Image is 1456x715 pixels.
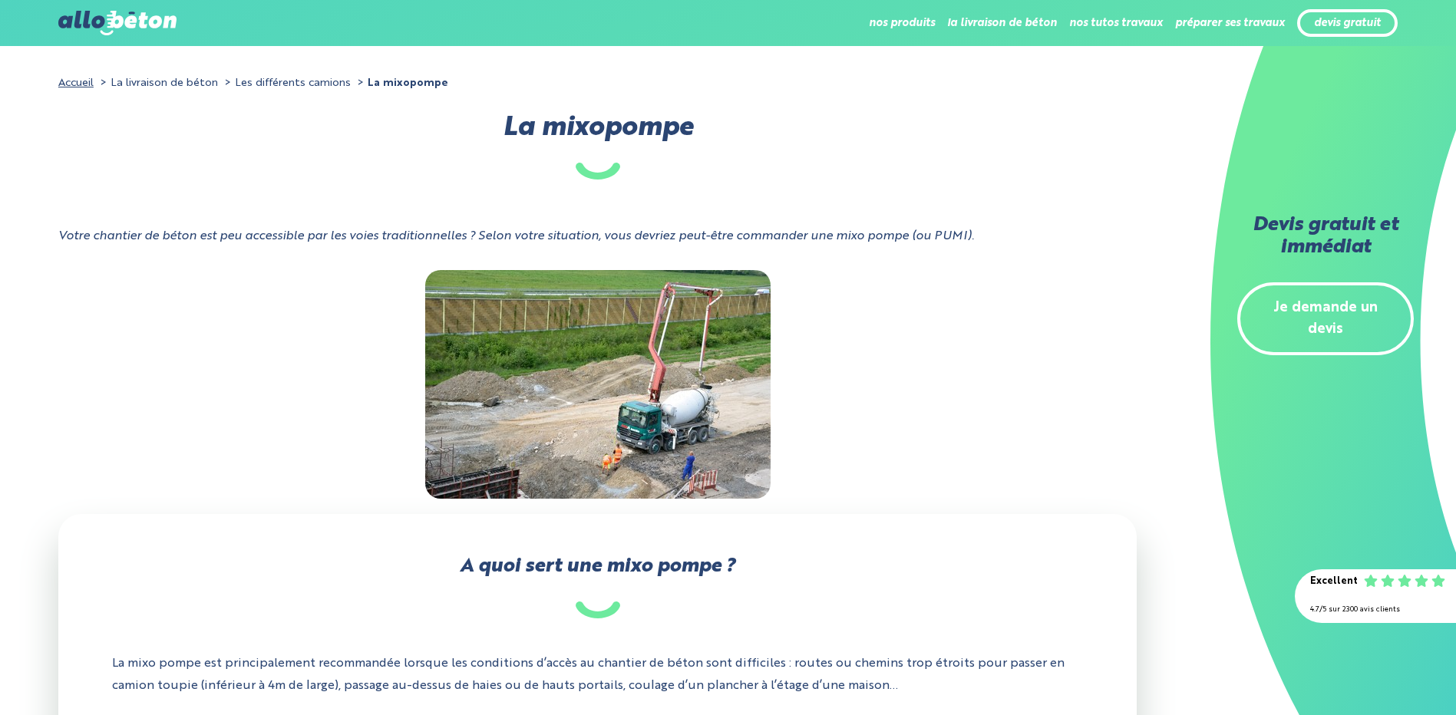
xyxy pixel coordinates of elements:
[1310,571,1358,593] div: Excellent
[58,117,1137,180] h1: La mixopompe
[112,556,1083,618] h2: A quoi sert une mixo pompe ?
[1310,599,1441,621] div: 4.7/5 sur 2300 avis clients
[354,72,448,94] li: La mixopompe
[58,77,94,88] a: Accueil
[112,641,1083,709] p: La mixo pompe est principalement recommandée lorsque les conditions d’accès au chantier de béton ...
[1069,5,1163,41] li: nos tutos travaux
[221,72,351,94] li: Les différents camions
[58,230,974,242] i: Votre chantier de béton est peu accessible par les voies traditionnelles ? Selon votre situation,...
[1237,282,1414,356] a: Je demande un devis
[58,11,177,35] img: allobéton
[1237,215,1414,259] h2: Devis gratuit et immédiat
[425,270,771,499] img: Photo mixo pompe
[1314,17,1381,30] a: devis gratuit
[869,5,935,41] li: nos produits
[1175,5,1285,41] li: préparer ses travaux
[947,5,1057,41] li: la livraison de béton
[97,72,218,94] li: La livraison de béton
